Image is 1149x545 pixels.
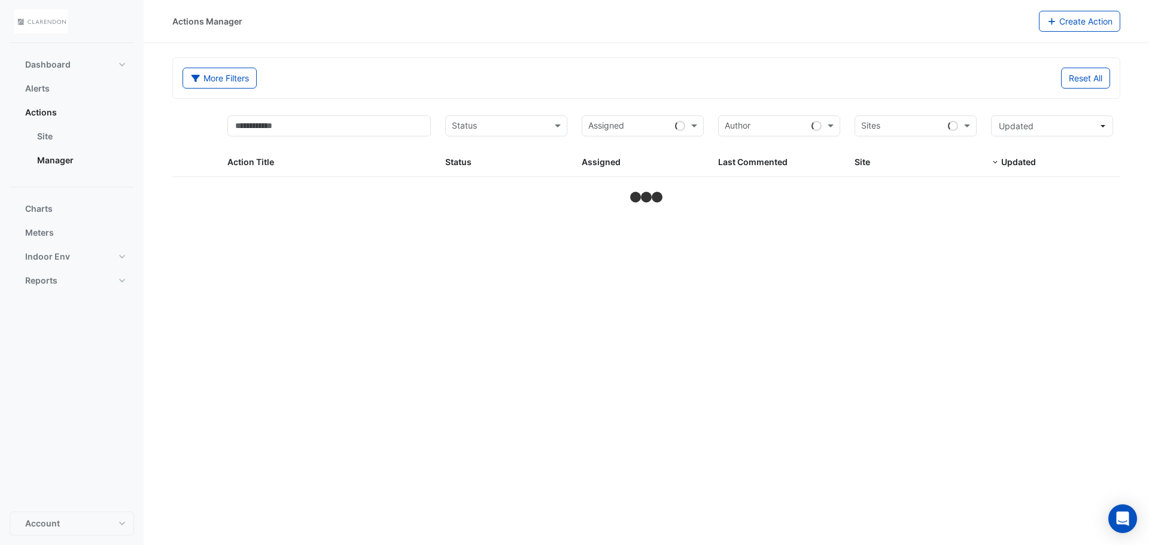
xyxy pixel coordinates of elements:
[10,101,134,124] button: Actions
[25,251,70,263] span: Indoor Env
[227,157,274,167] span: Action Title
[25,275,57,287] span: Reports
[855,157,870,167] span: Site
[10,221,134,245] button: Meters
[25,59,71,71] span: Dashboard
[25,203,53,215] span: Charts
[10,245,134,269] button: Indoor Env
[28,148,134,172] a: Manager
[25,106,57,118] span: Actions
[172,15,242,28] div: Actions Manager
[718,157,788,167] span: Last Commented
[1001,157,1036,167] span: Updated
[582,157,621,167] span: Assigned
[1061,68,1110,89] button: Reset All
[10,511,134,535] button: Account
[1039,11,1121,32] button: Create Action
[1108,504,1137,533] div: Open Intercom Messenger
[25,227,54,239] span: Meters
[25,83,50,95] span: Alerts
[183,68,257,89] button: More Filters
[10,269,134,293] button: Reports
[10,197,134,221] button: Charts
[14,10,68,34] img: Company Logo
[991,115,1113,136] button: Updated
[25,517,60,529] span: Account
[28,124,134,148] a: Site
[10,53,134,77] button: Dashboard
[445,157,472,167] span: Status
[999,121,1034,131] span: Updated
[10,77,134,101] button: Alerts
[10,124,134,177] div: Actions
